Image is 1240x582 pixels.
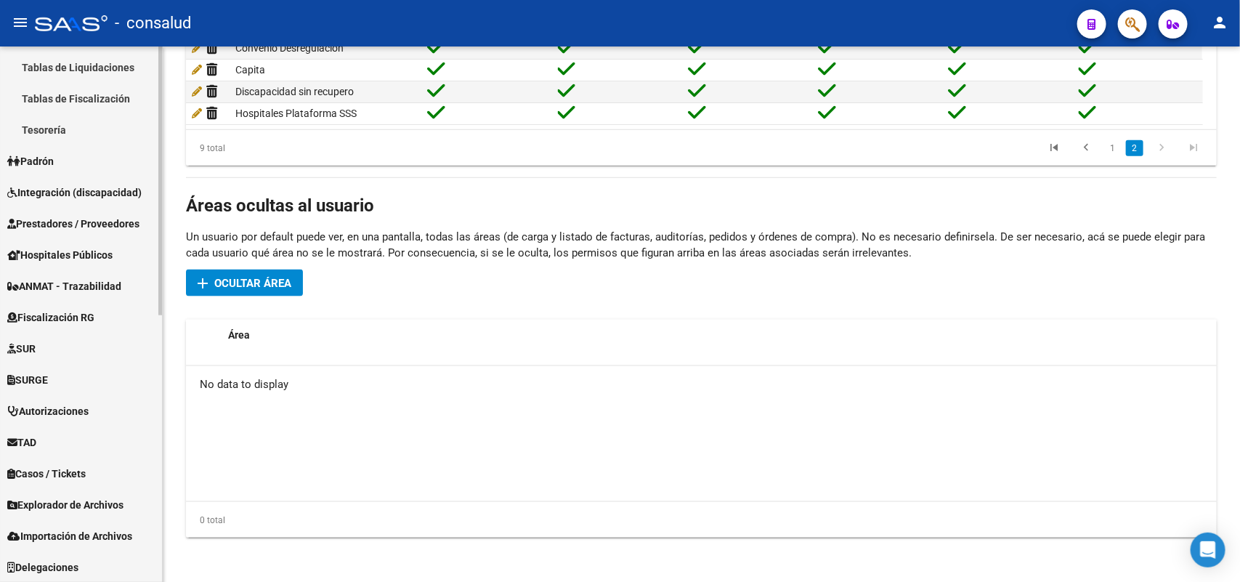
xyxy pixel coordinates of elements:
[12,14,29,31] mat-icon: menu
[7,559,78,575] span: Delegaciones
[1148,140,1175,156] a: go to next page
[1211,14,1228,31] mat-icon: person
[7,153,54,169] span: Padrón
[186,270,303,296] button: Ocultar área
[186,194,1217,217] h1: Áreas ocultas al usuario
[7,435,36,450] span: TAD
[235,108,357,119] span: Hospitales Plataforma SSS
[7,216,139,232] span: Prestadores / Proveedores
[115,7,191,39] span: - consalud
[235,64,265,76] span: Capita
[186,502,1217,538] div: 0 total
[7,185,142,201] span: Integración (discapacidad)
[7,247,113,263] span: Hospitales Públicos
[7,372,48,388] span: SURGE
[1126,140,1143,156] a: 2
[7,466,86,482] span: Casos / Tickets
[1040,140,1068,156] a: go to first page
[7,310,94,326] span: Fiscalización RG
[194,275,211,292] mat-icon: add
[222,320,1203,351] datatable-header-cell: Área
[1191,533,1225,567] div: Open Intercom Messenger
[214,277,291,290] span: Ocultar área
[1102,136,1124,161] li: page 1
[228,329,250,341] span: Área
[7,497,123,513] span: Explorador de Archivos
[7,341,36,357] span: SUR
[235,42,344,54] span: Convenio Desregulacion
[186,229,1217,261] p: Un usuario por default puede ver, en una pantalla, todas las áreas (de carga y listado de factura...
[1104,140,1122,156] a: 1
[235,86,354,97] span: Discapacidad sin recupero
[1124,136,1146,161] li: page 2
[1180,140,1207,156] a: go to last page
[186,366,1217,403] div: No data to display
[7,278,121,294] span: ANMAT - Trazabilidad
[186,130,389,166] div: 9 total
[7,528,132,544] span: Importación de Archivos
[1072,140,1100,156] a: go to previous page
[7,403,89,419] span: Autorizaciones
